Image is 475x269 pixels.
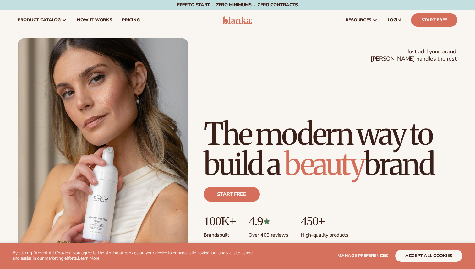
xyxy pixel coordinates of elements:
span: Manage preferences [337,253,388,259]
img: logo [223,16,253,24]
span: beauty [284,145,364,183]
button: accept all cookies [395,250,462,262]
a: LOGIN [383,10,406,30]
h1: The modern way to build a brand [204,119,457,179]
p: Over 400 reviews [248,228,288,239]
span: LOGIN [388,18,401,23]
p: 450+ [301,214,348,228]
img: Female holding tanning mousse. [18,38,188,253]
p: Brands built [204,228,236,239]
span: Free to start · ZERO minimums · ZERO contracts [177,2,298,8]
p: 4.9 [248,214,288,228]
a: Learn More [78,255,99,261]
p: High-quality products [301,228,348,239]
button: Manage preferences [337,250,388,262]
span: pricing [122,18,139,23]
span: product catalog [18,18,61,23]
span: How It Works [77,18,112,23]
p: By clicking "Accept All Cookies", you agree to the storing of cookies on your device to enhance s... [13,250,258,261]
p: 100K+ [204,214,236,228]
a: product catalog [13,10,72,30]
a: Start free [204,187,260,202]
span: Just add your brand. [PERSON_NAME] handles the rest. [371,48,457,63]
a: How It Works [72,10,117,30]
a: resources [341,10,383,30]
span: resources [346,18,371,23]
a: Start Free [411,13,457,27]
a: pricing [117,10,145,30]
